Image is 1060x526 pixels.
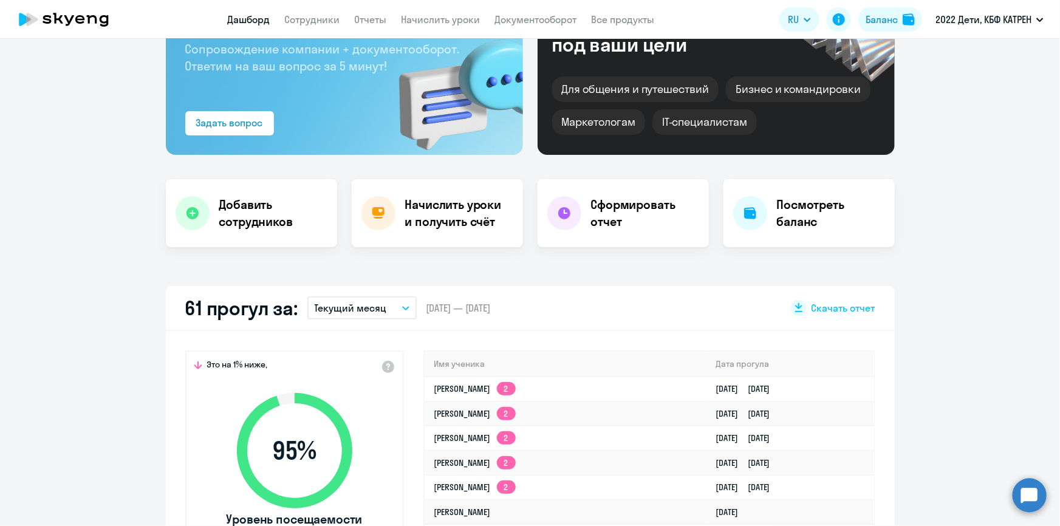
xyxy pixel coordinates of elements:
[716,383,780,394] a: [DATE][DATE]
[497,431,516,445] app-skyeng-badge: 2
[196,115,263,130] div: Задать вопрос
[434,432,516,443] a: [PERSON_NAME]2
[726,77,870,102] div: Бизнес и командировки
[497,456,516,470] app-skyeng-badge: 2
[434,507,491,517] a: [PERSON_NAME]
[497,480,516,494] app-skyeng-badge: 2
[929,5,1050,34] button: 2022 Дети, КБФ КАТРЕН
[185,111,274,135] button: Задать вопрос
[434,482,516,493] a: [PERSON_NAME]2
[219,196,327,230] h4: Добавить сотрудников
[788,12,799,27] span: RU
[552,13,760,55] div: Курсы английского под ваши цели
[497,382,516,395] app-skyeng-badge: 2
[405,196,511,230] h4: Начислить уроки и получить счёт
[497,407,516,420] app-skyeng-badge: 2
[716,457,780,468] a: [DATE][DATE]
[716,432,780,443] a: [DATE][DATE]
[592,13,655,26] a: Все продукты
[355,13,387,26] a: Отчеты
[185,41,460,73] span: Сопровождение компании + документооборот. Ответим на ваш вопрос за 5 минут!
[381,18,523,155] img: bg-img
[228,13,270,26] a: Дашборд
[426,301,491,315] span: [DATE] — [DATE]
[434,457,516,468] a: [PERSON_NAME]2
[903,13,915,26] img: balance
[591,196,699,230] h4: Сформировать отчет
[434,383,516,394] a: [PERSON_NAME]2
[402,13,480,26] a: Начислить уроки
[307,296,417,319] button: Текущий месяц
[552,77,719,102] div: Для общения и путешествий
[552,109,645,135] div: Маркетологам
[866,12,898,27] div: Баланс
[935,12,1031,27] p: 2022 Дети, КБФ КАТРЕН
[225,436,364,465] span: 95 %
[858,7,922,32] button: Балансbalance
[315,301,387,315] p: Текущий месяц
[716,408,780,419] a: [DATE][DATE]
[185,296,298,320] h2: 61 прогул за:
[207,359,268,374] span: Это на 1% ниже,
[652,109,757,135] div: IT-специалистам
[779,7,819,32] button: RU
[495,13,577,26] a: Документооборот
[812,301,875,315] span: Скачать отчет
[706,352,874,377] th: Дата прогула
[716,482,780,493] a: [DATE][DATE]
[425,352,706,377] th: Имя ученика
[285,13,340,26] a: Сотрудники
[716,507,748,517] a: [DATE]
[777,196,885,230] h4: Посмотреть баланс
[434,408,516,419] a: [PERSON_NAME]2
